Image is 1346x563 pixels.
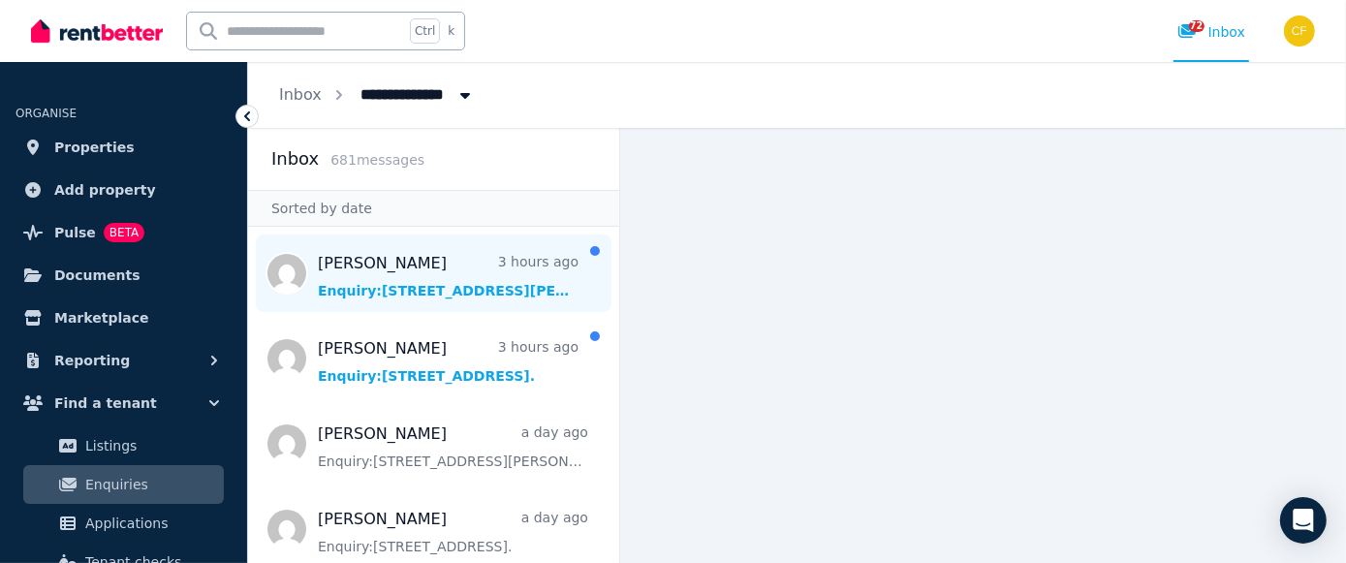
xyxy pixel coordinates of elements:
[16,128,232,167] a: Properties
[318,508,588,556] a: [PERSON_NAME]a day agoEnquiry:[STREET_ADDRESS].
[318,422,588,471] a: [PERSON_NAME]a day agoEnquiry:[STREET_ADDRESS][PERSON_NAME].
[16,171,232,209] a: Add property
[104,223,144,242] span: BETA
[23,465,224,504] a: Enquiries
[271,145,319,172] h2: Inbox
[16,298,232,337] a: Marketplace
[16,384,232,422] button: Find a tenant
[16,256,232,295] a: Documents
[16,107,77,120] span: ORGANISE
[54,349,130,372] span: Reporting
[85,434,216,457] span: Listings
[1280,497,1327,544] div: Open Intercom Messenger
[54,136,135,159] span: Properties
[1177,22,1245,42] div: Inbox
[318,337,579,386] a: [PERSON_NAME]3 hours agoEnquiry:[STREET_ADDRESS].
[54,306,148,329] span: Marketplace
[54,221,96,244] span: Pulse
[330,152,424,168] span: 681 message s
[248,190,619,227] div: Sorted by date
[85,512,216,535] span: Applications
[54,264,141,287] span: Documents
[318,252,579,300] a: [PERSON_NAME]3 hours agoEnquiry:[STREET_ADDRESS][PERSON_NAME].
[16,341,232,380] button: Reporting
[279,85,322,104] a: Inbox
[1284,16,1315,47] img: Christos Fassoulidis
[31,16,163,46] img: RentBetter
[16,213,232,252] a: PulseBETA
[23,504,224,543] a: Applications
[448,23,454,39] span: k
[54,391,157,415] span: Find a tenant
[410,18,440,44] span: Ctrl
[85,473,216,496] span: Enquiries
[1189,20,1205,32] span: 72
[248,62,506,128] nav: Breadcrumb
[54,178,156,202] span: Add property
[23,426,224,465] a: Listings
[248,227,619,563] nav: Message list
